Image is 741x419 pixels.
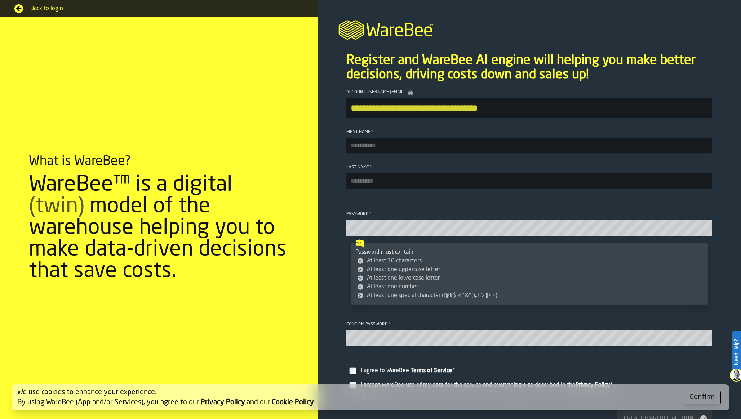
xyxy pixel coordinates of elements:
[346,89,712,118] label: button-toolbar-Account Username (Email)
[29,196,84,217] span: (twin)
[346,322,712,327] div: Confirm password
[371,130,373,135] span: Required
[346,165,712,170] div: Last Name
[272,399,314,406] a: Cookie Policy
[361,366,709,375] div: I agree to WareBee *
[29,154,131,168] div: What is WareBee?
[14,4,303,13] a: Back to login
[357,274,703,283] li: At least one lowercase letter
[346,53,712,82] p: Register and WareBee AI engine will helping you make better decisions, driving costs down and sal...
[346,212,712,236] label: button-toolbar-Password
[357,283,703,291] li: At least one number
[355,248,703,300] div: Password must contain:
[201,399,245,406] a: Privacy Policy
[30,4,303,13] span: Back to login
[346,173,712,189] input: button-toolbar-Last Name
[346,220,712,236] input: button-toolbar-Password
[389,322,391,327] span: Required
[411,368,452,374] a: Terms of Service
[29,174,289,282] div: WareBee™ is a digital model of the warehouse helping you to make data-driven decisions that save ...
[346,98,712,118] input: button-toolbar-Account Username (Email)
[684,391,721,404] button: button-
[346,212,712,217] div: Password
[346,130,712,135] div: First Name
[359,365,711,377] div: InputCheckbox-react-aria8218894166-:r1k:
[346,165,712,189] label: button-toolbar-Last Name
[702,225,711,233] button: button-toolbar-Password
[690,392,715,402] div: Confirm
[357,257,703,265] li: At least 10 characters
[318,12,741,46] a: logo-header
[12,384,729,410] div: alert-[object Object]
[369,212,372,217] span: Required
[702,335,711,343] button: button-toolbar-Confirm password
[346,138,712,153] input: button-toolbar-First Name
[349,367,356,374] input: InputCheckbox-label-react-aria8218894166-:r1k:
[357,265,703,274] li: At least one uppercase letter
[346,330,712,346] input: button-toolbar-Confirm password
[346,130,712,153] label: button-toolbar-First Name
[732,332,740,372] label: Need Help?
[357,291,703,300] li: At least one special character (!@#$%^&*(),.?":{}|<>)
[346,322,712,346] label: button-toolbar-Confirm password
[370,165,372,170] span: Required
[346,89,712,95] div: Account Username (Email)
[17,387,678,407] div: We use cookies to enhance your experience. By using WareBee (App and/or Services), you agree to o...
[346,358,712,378] label: InputCheckbox-label-react-aria8218894166-:r1k:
